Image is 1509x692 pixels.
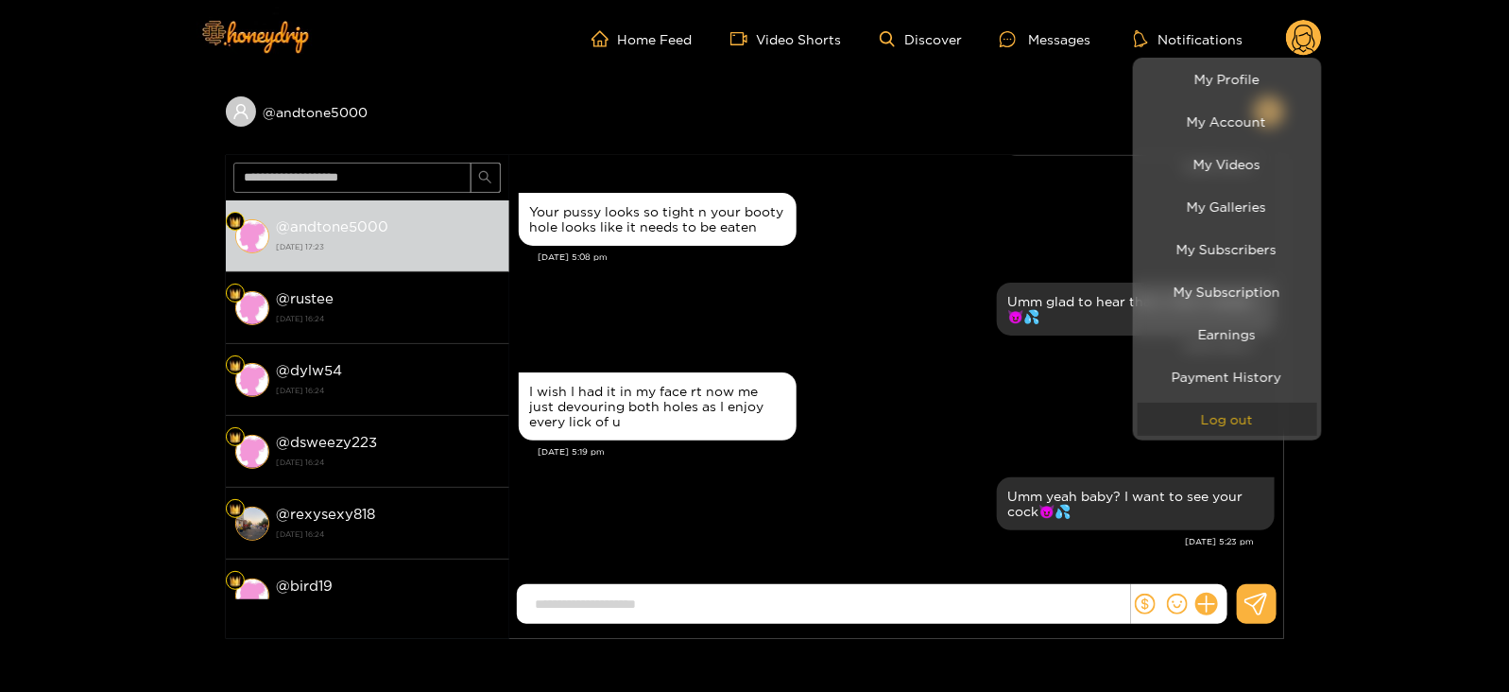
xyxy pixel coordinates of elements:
[1138,275,1317,308] a: My Subscription
[1138,403,1317,436] button: Log out
[1138,105,1317,138] a: My Account
[1138,62,1317,95] a: My Profile
[1138,318,1317,351] a: Earnings
[1138,233,1317,266] a: My Subscribers
[1138,360,1317,393] a: Payment History
[1138,190,1317,223] a: My Galleries
[1138,147,1317,181] a: My Videos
